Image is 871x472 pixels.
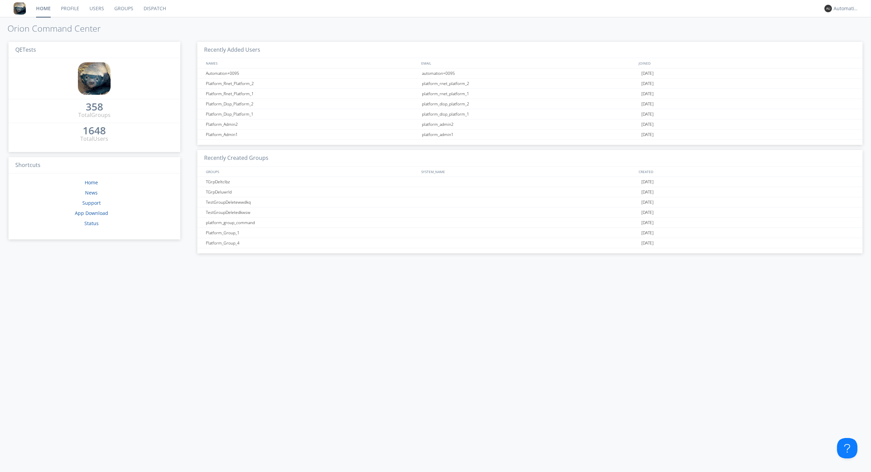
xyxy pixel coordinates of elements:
[84,220,99,226] a: Status
[824,5,832,12] img: 373638.png
[197,177,862,187] a: TGrpDeltclbz[DATE]
[197,68,862,79] a: Automation+0095automation+0095[DATE]
[420,89,640,99] div: platform_rnet_platform_1
[834,5,859,12] div: Automation+0004
[75,210,108,216] a: App Download
[641,130,654,140] span: [DATE]
[641,177,654,187] span: [DATE]
[641,79,654,89] span: [DATE]
[204,218,420,227] div: platform_group_command
[85,189,98,196] a: News
[197,89,862,99] a: Platform_Rnet_Platform_1platform_rnet_platform_1[DATE]
[197,238,862,248] a: Platform_Group_4[DATE]
[837,438,857,458] iframe: Toggle Customer Support
[14,2,26,15] img: 8ff700cf5bab4eb8a436322861af2272
[204,167,418,176] div: GROUPS
[641,238,654,248] span: [DATE]
[197,109,862,119] a: Platform_Disp_Platform_1platform_disp_platform_1[DATE]
[197,79,862,89] a: Platform_Rnet_Platform_2platform_rnet_platform_2[DATE]
[204,119,420,129] div: Platform_Admin2
[86,103,103,110] div: 358
[420,119,640,129] div: platform_admin2
[83,127,106,135] a: 1648
[197,218,862,228] a: platform_group_command[DATE]
[15,46,36,53] span: QETests
[641,109,654,119] span: [DATE]
[204,207,420,217] div: TestGroupDeletedkwsw
[204,228,420,238] div: Platform_Group_1
[80,135,108,143] div: Total Users
[197,207,862,218] a: TestGroupDeletedkwsw[DATE]
[204,197,420,207] div: TestGroupDeletewwdkq
[641,99,654,109] span: [DATE]
[197,99,862,109] a: Platform_Disp_Platform_2platform_disp_platform_2[DATE]
[641,218,654,228] span: [DATE]
[197,187,862,197] a: TGrpDeluwrld[DATE]
[204,89,420,99] div: Platform_Rnet_Platform_1
[420,58,637,68] div: EMAIL
[420,68,640,78] div: automation+0095
[83,127,106,134] div: 1648
[78,111,111,119] div: Total Groups
[420,130,640,139] div: platform_admin1
[641,228,654,238] span: [DATE]
[420,79,640,88] div: platform_rnet_platform_2
[85,179,98,186] a: Home
[204,177,420,187] div: TGrpDeltclbz
[204,68,420,78] div: Automation+0095
[420,99,640,109] div: platform_disp_platform_2
[420,109,640,119] div: platform_disp_platform_1
[641,197,654,207] span: [DATE]
[204,238,420,248] div: Platform_Group_4
[82,200,101,206] a: Support
[204,58,418,68] div: NAMES
[197,130,862,140] a: Platform_Admin1platform_admin1[DATE]
[197,197,862,207] a: TestGroupDeletewwdkq[DATE]
[204,99,420,109] div: Platform_Disp_Platform_2
[78,62,111,95] img: 8ff700cf5bab4eb8a436322861af2272
[641,187,654,197] span: [DATE]
[637,58,856,68] div: JOINED
[197,119,862,130] a: Platform_Admin2platform_admin2[DATE]
[86,103,103,111] a: 358
[641,68,654,79] span: [DATE]
[204,109,420,119] div: Platform_Disp_Platform_1
[204,130,420,139] div: Platform_Admin1
[197,42,862,58] h3: Recently Added Users
[204,79,420,88] div: Platform_Rnet_Platform_2
[9,157,180,174] h3: Shortcuts
[641,207,654,218] span: [DATE]
[204,187,420,197] div: TGrpDeluwrld
[637,167,856,176] div: CREATED
[197,150,862,167] h3: Recently Created Groups
[420,167,637,176] div: SYSTEM_NAME
[641,89,654,99] span: [DATE]
[641,119,654,130] span: [DATE]
[197,228,862,238] a: Platform_Group_1[DATE]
